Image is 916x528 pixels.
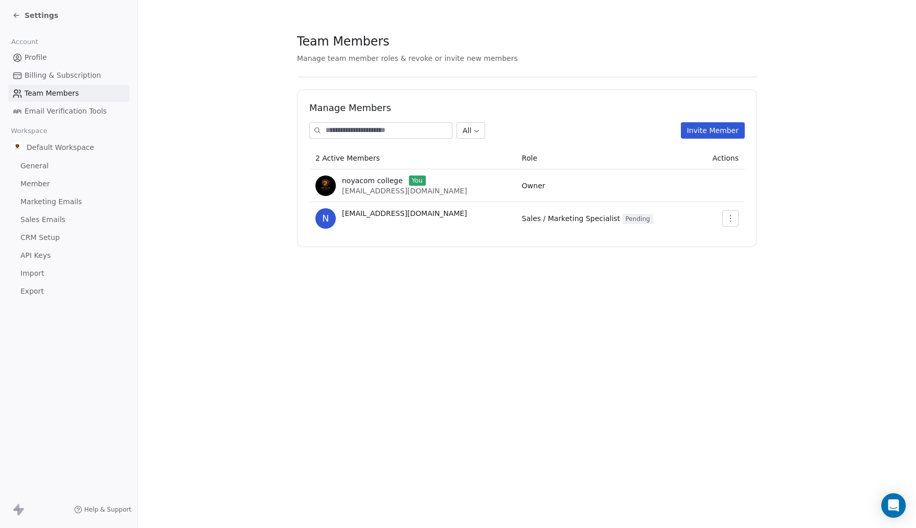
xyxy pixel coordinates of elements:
span: Owner [522,182,545,190]
div: Open Intercom Messenger [881,493,906,518]
span: API Keys [20,250,51,261]
a: Settings [12,10,58,20]
a: Email Verification Tools [8,103,129,120]
span: Team Members [297,34,390,49]
span: noyacom college [342,175,403,186]
span: 2 Active Members [315,154,380,162]
a: Team Members [8,85,129,102]
span: Help & Support [84,505,131,514]
span: General [20,161,49,171]
span: Role [522,154,537,162]
span: Email Verification Tools [25,106,107,117]
img: %C3%97%C2%9C%C3%97%C2%95%C3%97%C2%92%C3%97%C2%95%20%C3%97%C2%9E%C3%97%C2%9B%C3%97%C2%9C%C3%97%C2%... [315,175,336,196]
span: Default Workspace [27,142,94,152]
a: Help & Support [74,505,131,514]
span: Manage team member roles & revoke or invite new members [297,54,518,62]
a: Sales Emails [8,211,129,228]
span: Profile [25,52,47,63]
span: Account [7,34,42,50]
span: Actions [713,154,739,162]
span: Sales / Marketing Specialist [522,214,653,223]
span: Pending [623,214,653,224]
span: Billing & Subscription [25,70,101,81]
span: [EMAIL_ADDRESS][DOMAIN_NAME] [342,187,467,195]
button: Invite Member [681,122,745,139]
h1: Manage Members [309,102,745,114]
a: Import [8,265,129,282]
a: General [8,158,129,174]
span: Sales Emails [20,214,65,225]
a: Export [8,283,129,300]
span: n [315,208,336,229]
span: You [409,175,426,186]
a: API Keys [8,247,129,264]
span: Marketing Emails [20,196,82,207]
span: Workspace [7,123,52,139]
a: Profile [8,49,129,66]
span: Export [20,286,44,297]
span: Member [20,179,50,189]
span: Import [20,268,44,279]
a: Billing & Subscription [8,67,129,84]
a: CRM Setup [8,229,129,246]
span: Team Members [25,88,79,99]
a: Marketing Emails [8,193,129,210]
img: %C3%97%C2%9C%C3%97%C2%95%C3%97%C2%92%C3%97%C2%95%20%C3%97%C2%9E%C3%97%C2%9B%C3%97%C2%9C%C3%97%C2%... [12,142,22,152]
a: Member [8,175,129,192]
span: CRM Setup [20,232,60,243]
span: Settings [25,10,58,20]
span: [EMAIL_ADDRESS][DOMAIN_NAME] [342,208,467,218]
